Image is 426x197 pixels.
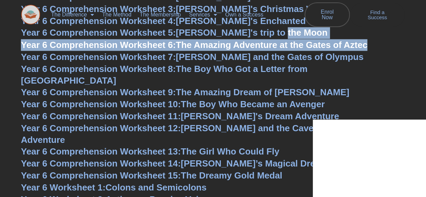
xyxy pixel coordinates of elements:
a: Year 6 Comprehension Worksheet 7:[PERSON_NAME] and the Gates of Olympus [21,51,364,62]
iframe: Chat Widget [313,120,426,197]
span: Year 6 Comprehension Worksheet 11: [21,111,181,121]
a: Year 6 Comprehension Worksheet 9:The Amazing Dream of [PERSON_NAME] [21,87,349,97]
a: Find a Success [350,3,405,27]
a: Services [185,7,221,23]
span: Year 6 Comprehension Worksheet 7: [21,51,176,62]
span: Year 6 Comprehension Worksheet 8: [21,63,176,74]
a: The Difference [47,7,98,23]
a: Enrol Now [305,2,350,27]
a: Year 6 Worksheet 1:Colons and Semicolons [21,182,206,192]
a: Own a Success [221,7,268,23]
span: Enrol Now [316,9,339,20]
a: The Method [98,7,135,23]
span: Year 6 Comprehension Worksheet 14: [21,158,181,168]
a: Year 6 Comprehension Worksheet 8:The Boy Who Got a Letter from [GEOGRAPHIC_DATA] [21,63,308,85]
a: Year 6 Comprehension Worksheet 10:The Boy Who Became an Avenger [21,99,325,109]
a: Year 6 Comprehension Worksheet 12:[PERSON_NAME] and the Cave of Sharks: A Dream Adventure [21,123,398,145]
a: Year 6 Comprehension Worksheet 11:[PERSON_NAME]'s Dream Adventure [21,111,339,121]
span: Year 6 Comprehension Worksheet 13: [21,146,181,156]
span: Year 6 Comprehension Worksheet 15: [21,170,181,180]
span: Year 6 Comprehension Worksheet 12: [21,123,181,133]
a: The Membership [135,7,185,23]
a: Year 6 Comprehension Worksheet 13:The Girl Who Could Fly [21,146,279,156]
span: Year 6 Comprehension Worksheet 9: [21,87,176,97]
a: Year 6 Comprehension Worksheet 15:The Dreamy Gold Medal [21,170,282,180]
span: Year 6 Comprehension Worksheet 10: [21,99,181,109]
nav: Menu [47,7,283,23]
span: Find a Success [360,10,394,20]
a: Year 6 Comprehension Worksheet 14:[PERSON_NAME]’s Magical Dream [21,158,328,168]
span: Year 6 Comprehension Worksheet 6: [21,39,176,50]
a: Year 6 Comprehension Worksheet 6:The Amazing Adventure at the Gates of Aztec [21,39,367,50]
span: Year 6 Worksheet 1: [21,182,106,192]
